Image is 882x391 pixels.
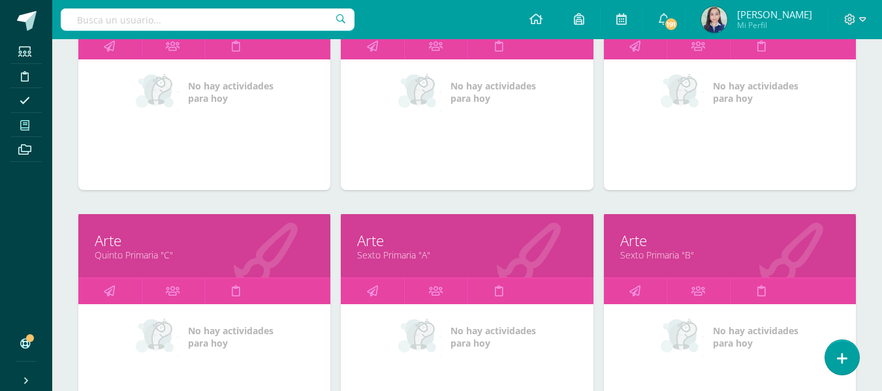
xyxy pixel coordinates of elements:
[188,80,274,104] span: No hay actividades para hoy
[737,8,812,21] span: [PERSON_NAME]
[95,249,314,261] a: Quinto Primaria "C"
[450,80,536,104] span: No hay actividades para hoy
[713,324,798,349] span: No hay actividades para hoy
[357,230,576,251] a: Arte
[136,317,179,356] img: no_activities_small.png
[188,324,274,349] span: No hay actividades para hoy
[357,249,576,261] a: Sexto Primaria "A"
[701,7,727,33] img: ca5a4eaf8577ec6eca99aea707ba97a8.png
[713,80,798,104] span: No hay actividades para hoy
[61,8,354,31] input: Busca un usuario...
[620,230,840,251] a: Arte
[136,72,179,112] img: no_activities_small.png
[398,317,441,356] img: no_activities_small.png
[95,230,314,251] a: Arte
[737,20,812,31] span: Mi Perfil
[661,317,704,356] img: no_activities_small.png
[450,324,536,349] span: No hay actividades para hoy
[661,72,704,112] img: no_activities_small.png
[398,72,441,112] img: no_activities_small.png
[664,17,678,31] span: 191
[620,249,840,261] a: Sexto Primaria "B"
